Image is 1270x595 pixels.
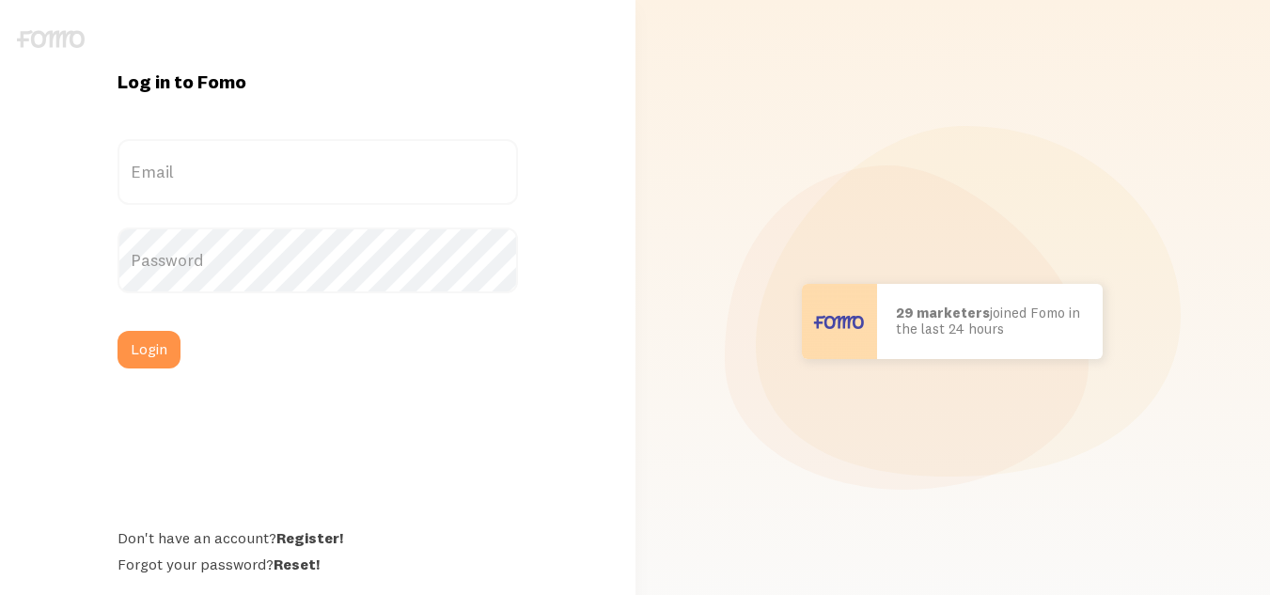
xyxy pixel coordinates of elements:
[896,305,1084,337] p: joined Fomo in the last 24 hours
[118,70,518,94] h1: Log in to Fomo
[276,528,343,547] a: Register!
[118,227,518,293] label: Password
[896,304,990,321] b: 29 marketers
[118,528,518,547] div: Don't have an account?
[802,284,877,359] img: User avatar
[118,555,518,573] div: Forgot your password?
[118,139,518,205] label: Email
[274,555,320,573] a: Reset!
[118,331,180,368] button: Login
[17,30,85,48] img: fomo-logo-gray-b99e0e8ada9f9040e2984d0d95b3b12da0074ffd48d1e5cb62ac37fc77b0b268.svg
